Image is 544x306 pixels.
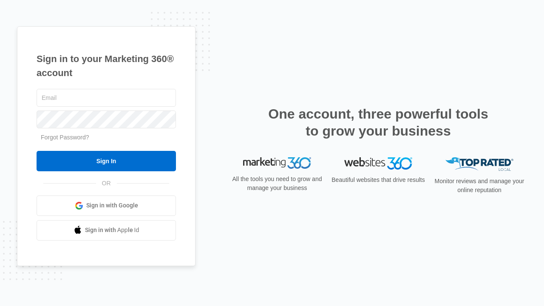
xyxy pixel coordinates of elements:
[41,134,89,141] a: Forgot Password?
[96,179,117,188] span: OR
[37,195,176,216] a: Sign in with Google
[432,177,527,195] p: Monitor reviews and manage your online reputation
[266,105,491,139] h2: One account, three powerful tools to grow your business
[243,157,311,169] img: Marketing 360
[445,157,513,171] img: Top Rated Local
[344,157,412,170] img: Websites 360
[37,151,176,171] input: Sign In
[37,52,176,80] h1: Sign in to your Marketing 360® account
[229,175,325,193] p: All the tools you need to grow and manage your business
[37,220,176,241] a: Sign in with Apple Id
[85,226,139,235] span: Sign in with Apple Id
[37,89,176,107] input: Email
[331,176,426,184] p: Beautiful websites that drive results
[86,201,138,210] span: Sign in with Google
